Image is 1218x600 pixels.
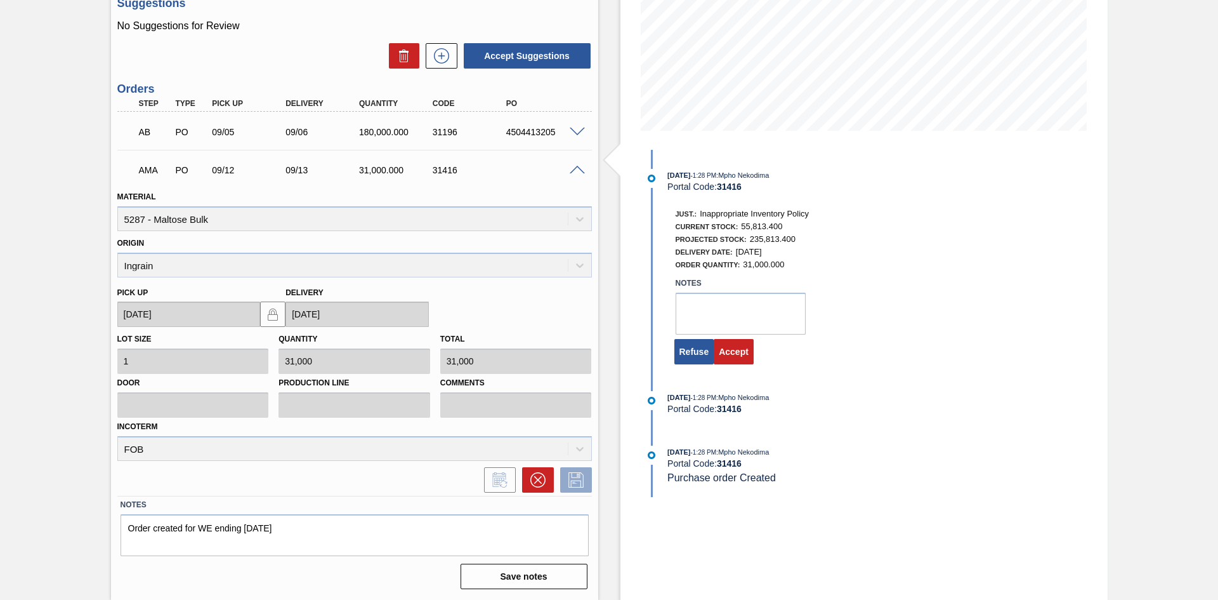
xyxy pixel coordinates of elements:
img: atual [648,175,655,182]
strong: 31416 [717,182,742,192]
span: Delivery Date: [676,248,733,256]
button: Accept Suggestions [464,43,591,69]
span: - 1:28 PM [691,394,717,401]
p: No Suggestions for Review [117,20,592,32]
strong: 31416 [717,458,742,469]
span: Projected Stock: [676,236,747,243]
div: Awaiting Manager Approval [136,156,174,184]
span: Purchase order Created [667,472,776,483]
div: 4504413205 [503,127,586,137]
label: Pick up [117,288,148,297]
img: atual [648,451,655,459]
div: Step [136,99,174,108]
div: Portal Code: [667,404,969,414]
span: [DATE] [736,247,762,257]
div: 31416 [429,165,512,175]
span: Just.: [676,210,697,218]
span: Order Quantity: [676,261,740,269]
button: Refuse [674,339,714,364]
div: Delete Suggestions [383,43,419,69]
div: Type [172,99,210,108]
img: locked [265,307,280,322]
div: 09/06/2025 [282,127,365,137]
button: locked [260,302,285,327]
div: Quantity [356,99,438,108]
strong: 31416 [717,404,742,414]
div: Inform order change [478,467,516,493]
p: AB [139,127,171,137]
span: 235,813.400 [750,234,796,244]
span: [DATE] [667,448,690,456]
label: Total [440,335,465,343]
span: Current Stock: [676,223,738,230]
span: [DATE] [667,394,690,401]
input: mm/dd/yyyy [117,302,261,327]
label: Notes [676,274,806,293]
span: : Mpho Nekodima [716,448,769,456]
div: 31,000.000 [356,165,438,175]
div: Portal Code: [667,182,969,192]
button: Save notes [461,564,587,589]
span: 55,813.400 [741,222,782,231]
label: Production Line [278,374,430,392]
div: Code [429,99,512,108]
span: - 1:28 PM [691,172,717,179]
span: 31,000.000 [743,260,784,269]
label: Door [117,374,269,392]
div: Purchase order [172,127,210,137]
div: 09/12/2025 [209,165,291,175]
button: Accept [714,339,754,364]
label: Quantity [278,335,317,343]
label: Comments [440,374,592,392]
div: Cancel Order [516,467,554,493]
input: mm/dd/yyyy [285,302,429,327]
p: AMA [139,165,171,175]
span: [DATE] [667,171,690,179]
div: 09/13/2025 [282,165,365,175]
div: New suggestion [419,43,457,69]
div: 09/05/2025 [209,127,291,137]
span: Inappropriate Inventory Policy [700,209,809,218]
label: Material [117,192,156,201]
h3: Orders [117,83,592,96]
div: PO [503,99,586,108]
label: Incoterm [117,422,158,431]
div: 31196 [429,127,512,137]
span: - 1:28 PM [691,449,717,456]
span: : Mpho Nekodima [716,394,769,401]
textarea: Order created for WE ending [DATE] [121,514,589,556]
div: Accept Suggestions [457,42,592,70]
img: atual [648,397,655,404]
label: Notes [121,496,589,514]
div: Delivery [282,99,365,108]
span: : Mpho Nekodima [716,171,769,179]
div: Purchase order [172,165,210,175]
div: 180,000.000 [356,127,438,137]
div: Save Order [554,467,592,493]
div: Awaiting Billing [136,118,174,146]
label: Delivery [285,288,324,297]
label: Origin [117,239,145,248]
div: Pick up [209,99,291,108]
div: Portal Code: [667,458,969,469]
label: Lot size [117,335,152,343]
